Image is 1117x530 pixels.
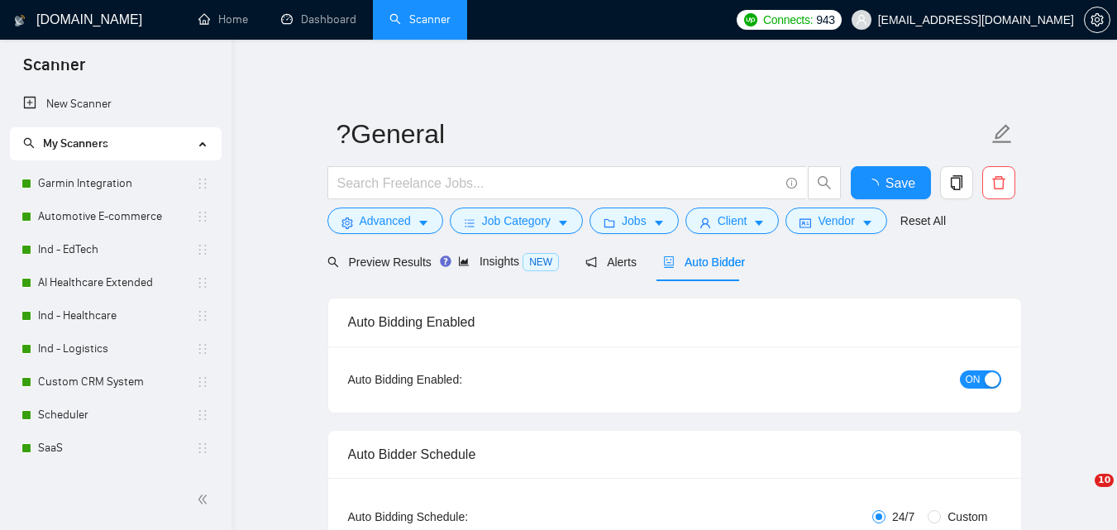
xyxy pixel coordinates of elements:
span: Alerts [585,255,637,269]
button: settingAdvancedcaret-down [327,208,443,234]
span: search [23,137,35,149]
span: bars [464,217,475,229]
span: info-circle [786,178,797,189]
li: AI Healthcare Extended [10,266,221,299]
a: homeHome [198,12,248,26]
span: holder [196,177,209,190]
span: delete [983,175,1014,190]
input: Search Freelance Jobs... [337,173,779,193]
span: caret-down [653,217,665,229]
span: user [856,14,867,26]
span: double-left [197,491,213,508]
li: Automotive E-commerce [10,200,221,233]
span: search [327,256,339,268]
span: holder [196,276,209,289]
span: 10 [1095,474,1114,487]
span: ON [966,370,981,389]
span: Save [885,173,915,193]
span: holder [196,243,209,256]
span: idcard [800,217,811,229]
li: Ind - EdTech [10,233,221,266]
span: robot [663,256,675,268]
span: Job Category [482,212,551,230]
span: search [809,175,840,190]
img: logo [14,7,26,34]
li: New Scanner [10,88,221,121]
button: delete [982,166,1015,199]
button: barsJob Categorycaret-down [450,208,583,234]
span: 24/7 [885,508,921,526]
iframe: Intercom live chat [1061,474,1100,513]
span: edit [991,123,1013,145]
button: copy [940,166,973,199]
li: Scheduler [10,399,221,432]
span: caret-down [753,217,765,229]
button: userClientcaret-down [685,208,780,234]
li: Ind - Healthcare [10,299,221,332]
div: Auto Bidding Enabled [348,298,1001,346]
a: Reset All [900,212,946,230]
span: caret-down [418,217,429,229]
span: area-chart [458,255,470,267]
li: Garmin Integration [10,167,221,200]
span: Auto Bidder [663,255,745,269]
span: holder [196,408,209,422]
span: holder [196,342,209,356]
a: SaaS [38,432,196,465]
div: Auto Bidding Enabled: [348,370,566,389]
span: caret-down [862,217,873,229]
span: NEW [523,253,559,271]
button: search [808,166,841,199]
a: Ind - EdTech [38,233,196,266]
span: Preview Results [327,255,432,269]
span: holder [196,210,209,223]
a: New Scanner [23,88,208,121]
span: Scanner [10,53,98,88]
a: Custom CRM System [38,365,196,399]
span: notification [585,256,597,268]
button: folderJobscaret-down [590,208,679,234]
li: SaaS [10,432,221,465]
div: Auto Bidding Schedule: [348,508,566,526]
li: Custom CRM System [10,365,221,399]
input: Scanner name... [337,113,988,155]
span: setting [341,217,353,229]
button: setting [1084,7,1110,33]
div: Auto Bidder Schedule [348,431,1001,478]
a: Ind - Logistics [38,332,196,365]
span: loading [866,179,885,192]
a: Scheduler [38,399,196,432]
span: My Scanners [23,136,108,150]
img: upwork-logo.png [744,13,757,26]
li: Ind - E-commerce [10,465,221,498]
span: Vendor [818,212,854,230]
div: Tooltip anchor [438,254,453,269]
span: holder [196,309,209,322]
span: Jobs [622,212,647,230]
span: Connects: [763,11,813,29]
span: Advanced [360,212,411,230]
a: Garmin Integration [38,167,196,200]
span: user [699,217,711,229]
li: Ind - Logistics [10,332,221,365]
span: holder [196,442,209,455]
a: Automotive E-commerce [38,200,196,233]
a: dashboardDashboard [281,12,356,26]
span: setting [1085,13,1110,26]
span: 943 [816,11,834,29]
span: Client [718,212,747,230]
a: setting [1084,13,1110,26]
button: Save [851,166,931,199]
a: searchScanner [389,12,451,26]
a: AI Healthcare Extended [38,266,196,299]
button: idcardVendorcaret-down [785,208,886,234]
span: caret-down [557,217,569,229]
span: Custom [941,508,994,526]
a: Ind - Healthcare [38,299,196,332]
span: folder [604,217,615,229]
span: copy [941,175,972,190]
span: holder [196,375,209,389]
span: Insights [458,255,559,268]
span: My Scanners [43,136,108,150]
